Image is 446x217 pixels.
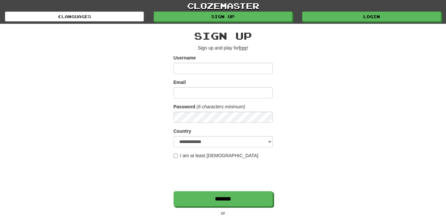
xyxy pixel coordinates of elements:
[239,45,247,51] u: free
[302,12,441,21] a: Login
[174,30,273,41] h2: Sign up
[174,154,178,158] input: I am at least [DEMOGRAPHIC_DATA]
[174,128,191,134] label: Country
[174,162,274,188] iframe: reCAPTCHA
[174,103,195,110] label: Password
[154,12,293,21] a: Sign up
[174,45,273,51] p: Sign up and play for !
[197,104,245,109] em: (6 characters minimum)
[174,210,273,216] p: or
[174,79,186,86] label: Email
[5,12,144,21] a: Languages
[174,54,196,61] label: Username
[174,152,259,159] label: I am at least [DEMOGRAPHIC_DATA]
